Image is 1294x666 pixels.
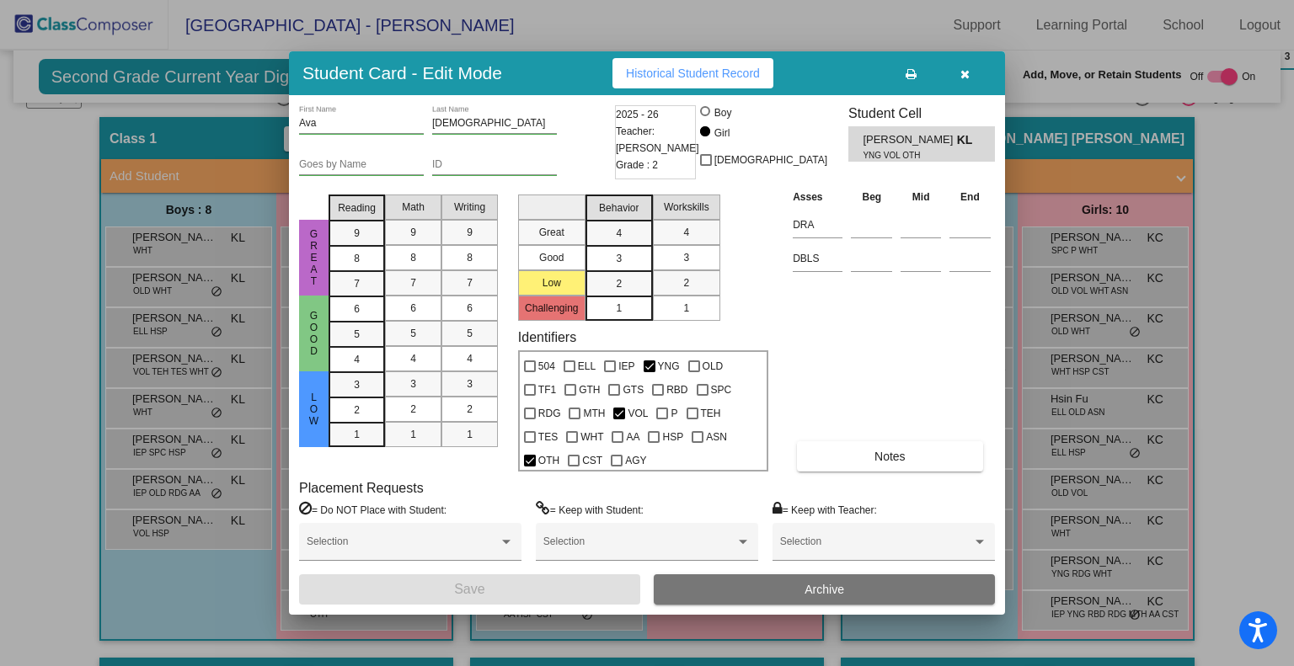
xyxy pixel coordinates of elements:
[628,403,648,424] span: VOL
[354,427,360,442] span: 1
[957,131,981,149] span: KL
[711,380,732,400] span: SPC
[703,356,724,376] span: OLD
[302,62,502,83] h3: Student Card - Edit Mode
[793,246,842,271] input: assessment
[671,403,677,424] span: P
[714,105,732,120] div: Boy
[467,427,473,442] span: 1
[538,380,556,400] span: TF1
[623,380,644,400] span: GTS
[410,275,416,290] span: 7
[666,380,687,400] span: RBD
[538,450,559,471] span: OTH
[299,480,424,496] label: Placement Requests
[797,441,982,472] button: Notes
[354,276,360,291] span: 7
[410,376,416,392] span: 3
[625,450,646,471] span: AGY
[683,275,689,290] span: 2
[402,200,425,215] span: Math
[354,251,360,266] span: 8
[307,392,322,427] span: Low
[354,301,360,317] span: 6
[706,427,727,447] span: ASN
[848,105,995,121] h3: Student Cell
[847,188,896,206] th: Beg
[626,427,639,447] span: AA
[701,403,721,424] span: TEH
[410,301,416,316] span: 6
[618,356,634,376] span: IEP
[410,402,416,417] span: 2
[616,157,658,173] span: Grade : 2
[662,427,683,447] span: HSP
[664,200,709,215] span: Workskills
[616,106,659,123] span: 2025 - 26
[538,403,561,424] span: RDG
[654,574,995,605] button: Archive
[580,427,603,447] span: WHT
[299,159,424,171] input: goes by name
[307,228,322,287] span: Great
[467,326,473,341] span: 5
[354,327,360,342] span: 5
[467,402,473,417] span: 2
[410,250,416,265] span: 8
[354,402,360,418] span: 2
[793,212,842,237] input: assessment
[874,450,906,463] span: Notes
[599,200,639,216] span: Behavior
[354,352,360,367] span: 4
[805,583,844,596] span: Archive
[616,251,622,266] span: 3
[467,376,473,392] span: 3
[683,250,689,265] span: 3
[616,276,622,291] span: 2
[683,301,689,316] span: 1
[683,225,689,240] span: 4
[467,301,473,316] span: 6
[538,427,558,447] span: TES
[626,67,760,80] span: Historical Student Record
[467,250,473,265] span: 8
[307,310,322,357] span: Good
[773,501,877,518] label: = Keep with Teacher:
[616,123,699,157] span: Teacher: [PERSON_NAME]
[616,226,622,241] span: 4
[896,188,945,206] th: Mid
[789,188,847,206] th: Asses
[338,200,376,216] span: Reading
[299,574,640,605] button: Save
[410,326,416,341] span: 5
[299,501,446,518] label: = Do NOT Place with Student:
[518,329,576,345] label: Identifiers
[410,427,416,442] span: 1
[863,131,956,149] span: [PERSON_NAME]
[467,351,473,366] span: 4
[454,582,484,596] span: Save
[454,200,485,215] span: Writing
[612,58,773,88] button: Historical Student Record
[410,351,416,366] span: 4
[410,225,416,240] span: 9
[583,403,605,424] span: MTH
[616,301,622,316] span: 1
[863,149,944,162] span: YNG VOL OTH
[945,188,995,206] th: End
[578,356,596,376] span: ELL
[467,225,473,240] span: 9
[538,356,555,376] span: 504
[658,356,680,376] span: YNG
[714,125,730,141] div: Girl
[582,450,602,471] span: CST
[467,275,473,290] span: 7
[354,226,360,241] span: 9
[354,377,360,392] span: 3
[714,150,827,170] span: [DEMOGRAPHIC_DATA]
[579,380,600,400] span: GTH
[536,501,644,518] label: = Keep with Student:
